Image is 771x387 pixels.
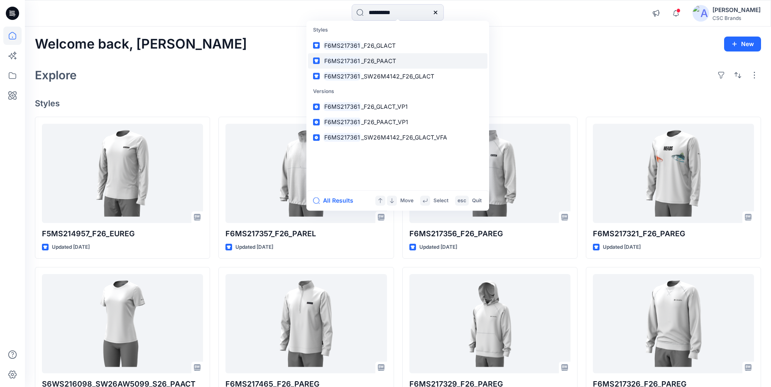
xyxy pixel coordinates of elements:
a: F6MS217356_F26_PAREG [409,124,570,223]
p: Select [433,196,448,205]
a: F5MS214957_F26_EUREG [42,124,203,223]
a: F6MS217361_F26_GLACT [308,38,487,53]
p: F6MS217321_F26_PAREG [593,228,754,240]
p: Updated [DATE] [603,243,641,252]
a: F6MS217361_F26_GLACT_VP1 [308,99,487,114]
mark: F6MS217361 [323,133,361,142]
div: [PERSON_NAME] [712,5,761,15]
span: _F26_GLACT_VP1 [361,103,408,110]
a: F6MS217361_SW26M4142_F26_GLACT_VFA [308,130,487,145]
a: F6MS217361_F26_PAACT_VP1 [308,114,487,130]
h4: Styles [35,98,761,108]
button: All Results [313,196,359,206]
mark: F6MS217361 [323,41,361,50]
img: avatar [693,5,709,22]
p: Updated [DATE] [235,243,273,252]
button: New [724,37,761,51]
p: Move [400,196,414,205]
mark: F6MS217361 [323,102,361,112]
mark: F6MS217361 [323,71,361,81]
span: _F26_PAACT [361,57,396,64]
span: _SW26M4142_F26_GLACT_VFA [361,134,447,141]
p: Quit [472,196,482,205]
a: S6WS216098_SW26AW5099_S26_PAACT [42,274,203,373]
p: Updated [DATE] [419,243,457,252]
mark: F6MS217361 [323,118,361,127]
a: F6MS217361_SW26M4142_F26_GLACT [308,69,487,84]
span: _F26_PAACT_VP1 [361,118,408,125]
span: _F26_GLACT [361,42,396,49]
div: CSC Brands [712,15,761,21]
a: F6MS217465_F26_PAREG [225,274,387,373]
p: Styles [308,22,487,38]
a: F6MS217329_F26_PAREG [409,274,570,373]
a: F6MS217361_F26_PAACT [308,53,487,69]
a: F6MS217326_F26_PAREG [593,274,754,373]
p: esc [458,196,466,205]
p: Versions [308,84,487,99]
a: F6MS217321_F26_PAREG [593,124,754,223]
p: F6MS217356_F26_PAREG [409,228,570,240]
p: Updated [DATE] [52,243,90,252]
mark: F6MS217361 [323,56,361,66]
p: F5MS214957_F26_EUREG [42,228,203,240]
span: _SW26M4142_F26_GLACT [361,73,434,80]
a: F6MS217357_F26_PAREL [225,124,387,223]
h2: Explore [35,69,77,82]
h2: Welcome back, [PERSON_NAME] [35,37,247,52]
p: F6MS217357_F26_PAREL [225,228,387,240]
